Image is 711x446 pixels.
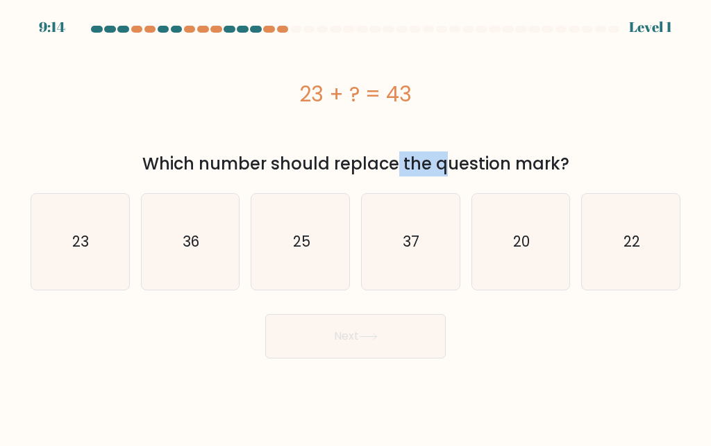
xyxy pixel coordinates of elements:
[513,231,530,251] text: 20
[624,231,640,251] text: 22
[31,79,680,110] div: 23 + ? = 43
[183,231,199,251] text: 36
[39,151,672,176] div: Which number should replace the question mark?
[39,17,65,38] div: 9:14
[293,231,310,251] text: 25
[265,314,446,358] button: Next
[629,17,672,38] div: Level 1
[73,231,90,251] text: 23
[403,231,420,251] text: 37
